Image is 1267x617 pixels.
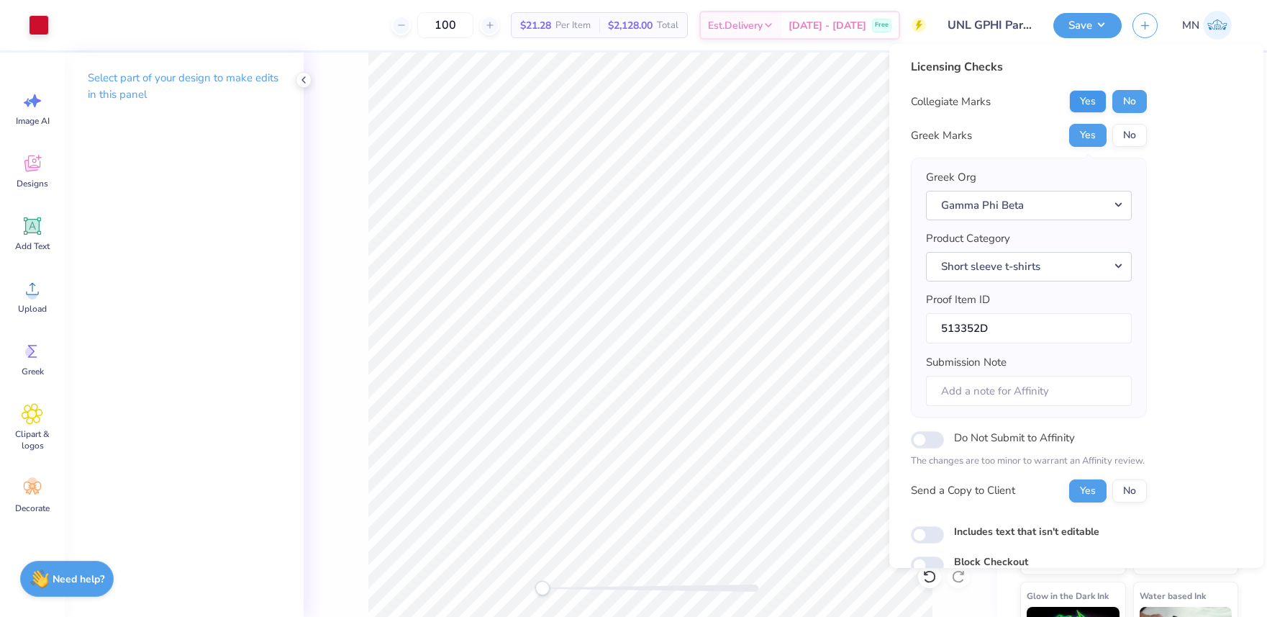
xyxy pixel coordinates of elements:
span: $2,128.00 [608,18,653,33]
span: $21.28 [520,18,551,33]
button: Yes [1069,90,1107,113]
button: Short sleeve t-shirts [926,252,1132,282]
label: Do Not Submit to Affinity [954,428,1075,447]
label: Greek Org [926,169,976,186]
span: Decorate [15,503,50,514]
span: MN [1182,17,1199,34]
span: Est. Delivery [708,18,763,33]
label: Submission Note [926,354,1007,371]
span: Glow in the Dark Ink [1027,588,1109,603]
button: No [1112,124,1147,147]
div: Licensing Checks [911,58,1147,76]
span: Upload [18,303,47,315]
input: Add a note for Affinity [926,376,1132,407]
button: No [1112,479,1147,503]
button: Save [1053,13,1122,38]
div: Accessibility label [535,581,550,595]
p: Select part of your design to make edits in this panel [88,70,281,103]
button: Yes [1069,479,1107,503]
div: Send a Copy to Client [911,482,1015,499]
label: Product Category [926,230,1010,247]
p: The changes are too minor to warrant an Affinity review. [911,454,1147,469]
button: Gamma Phi Beta [926,191,1132,220]
span: Free [875,20,889,30]
button: Yes [1069,124,1107,147]
strong: Need help? [53,572,104,586]
div: Collegiate Marks [911,94,991,110]
input: Untitled Design [937,11,1043,40]
a: MN [1176,11,1238,40]
span: [DATE] - [DATE] [789,18,866,33]
span: Total [657,18,678,33]
label: Includes text that isn't editable [954,524,1099,539]
span: Designs [17,178,48,189]
button: No [1112,90,1147,113]
span: Water based Ink [1140,588,1206,603]
input: – – [417,12,473,38]
span: Per Item [555,18,591,33]
img: Mark Navarro [1203,11,1232,40]
label: Proof Item ID [926,292,990,308]
span: Image AI [16,115,50,127]
span: Clipart & logos [9,428,56,451]
span: Add Text [15,240,50,252]
div: Greek Marks [911,127,972,144]
label: Block Checkout [954,554,1028,569]
span: Greek [22,366,44,377]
